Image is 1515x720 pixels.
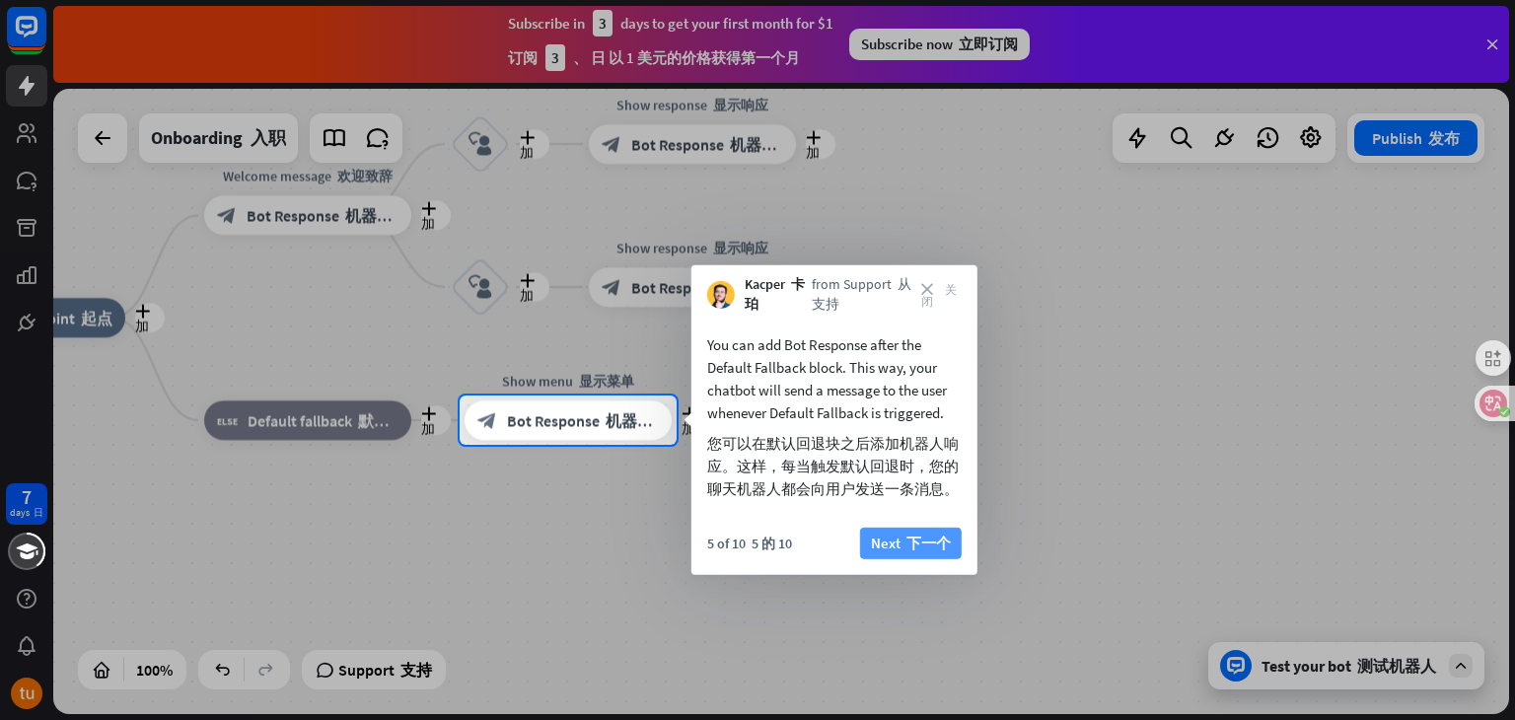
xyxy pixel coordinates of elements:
[906,534,951,552] font: 下一个
[507,410,659,430] span: Bot Response
[812,275,921,314] span: from Support
[812,275,911,313] font: 从 支持
[745,275,807,314] span: Kacper
[860,528,962,559] button: Next 下一个
[745,275,805,313] font: 卡珀
[16,8,75,67] button: Open LiveChat chat widget
[707,333,962,508] div: You can add Bot Response after the Default Fallback block. This way, your chatbot will send a mes...
[707,434,959,498] font: 您可以在默认回退块之后添加机器人响应。这样，每当触发默认回退时，您的聊天机器人都会向用户发送一条消息。
[921,282,957,306] font: 关闭
[707,535,792,552] div: 5 of 10
[477,410,497,430] i: block_bot_response
[606,410,685,430] font: 机器人响应
[921,282,961,306] i: close
[752,535,792,552] font: 5 的 10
